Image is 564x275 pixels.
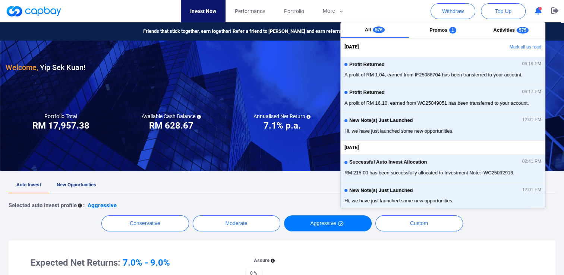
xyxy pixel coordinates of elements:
[522,61,541,67] span: 06:19 PM
[344,71,541,79] span: A profit of RM 1.04, earned from IF25088704 has been transferred to your account.
[6,61,85,73] h3: Yip Sek Kuan !
[477,22,545,38] button: Activities575
[235,7,265,15] span: Performance
[522,117,541,123] span: 12:01 PM
[517,27,529,34] span: 575
[344,127,541,135] span: Hi, we have just launched some new opportunities.
[522,187,541,193] span: 12:01 PM
[522,159,541,164] span: 02:41 PM
[32,120,89,132] h3: RM 17,957.38
[465,41,545,54] button: Mark all as read
[143,28,373,35] span: Friends that stick together, earn together! Refer a friend to [PERSON_NAME] and earn referral rew...
[349,159,427,165] span: Successful Auto Invest Allocation
[481,3,526,19] button: Top Up
[341,22,409,38] button: All576
[284,7,304,15] span: Portfolio
[349,188,413,193] span: New Note(s) Just Launched
[349,90,385,95] span: Profit Returned
[431,3,475,19] button: Withdraw
[349,62,385,67] span: Profit Returned
[142,113,201,120] h5: Available Cash Balance
[123,257,170,268] span: 7.0% - 9.0%
[344,99,541,107] span: A profit of RM 16.10, earned from WC25049051 has been transferred to your account.
[149,120,193,132] h3: RM 628.67
[6,63,38,72] span: Welcome,
[522,89,541,95] span: 06:17 PM
[429,27,447,33] span: Promos
[57,182,96,187] span: New Opportunities
[31,257,234,269] h3: Expected Net Returns:
[341,183,545,211] button: New Note(s) Just Launched12:01 PMHi, we have just launched some new opportunities.
[365,27,371,32] span: All
[9,201,77,210] p: Selected auto invest profile
[493,27,515,33] span: Activities
[44,113,77,120] h5: Portfolio Total
[341,85,545,113] button: Profit Returned06:17 PMA profit of RM 16.10, earned from WC25049051 has been transferred to your ...
[263,120,300,132] h3: 7.1% p.a.
[341,57,545,85] button: Profit Returned06:19 PMA profit of RM 1.04, earned from IF25088704 has been transferred to your a...
[341,113,545,140] button: New Note(s) Just Launched12:01 PMHi, we have just launched some new opportunities.
[349,118,413,123] span: New Note(s) Just Launched
[375,215,463,231] button: Custom
[88,201,117,210] p: Aggressive
[373,26,385,33] span: 576
[409,22,477,38] button: Promos1
[344,197,541,205] span: Hi, we have just launched some new opportunities.
[193,215,280,231] button: Moderate
[83,201,85,210] p: :
[101,215,189,231] button: Conservative
[341,154,545,182] button: Successful Auto Invest Allocation02:41 PMRM 215.00 has been successfully allocated to Investment ...
[253,113,311,120] h5: Annualised Net Return
[344,144,359,152] span: [DATE]
[495,7,511,15] span: Top Up
[344,43,359,51] span: [DATE]
[284,215,372,231] button: Aggressive
[16,182,41,187] span: Auto Invest
[449,27,456,34] span: 1
[344,169,541,177] span: RM 215.00 has been successfully allocated to Investment Note: iWC25092918.
[254,257,270,265] p: Assure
